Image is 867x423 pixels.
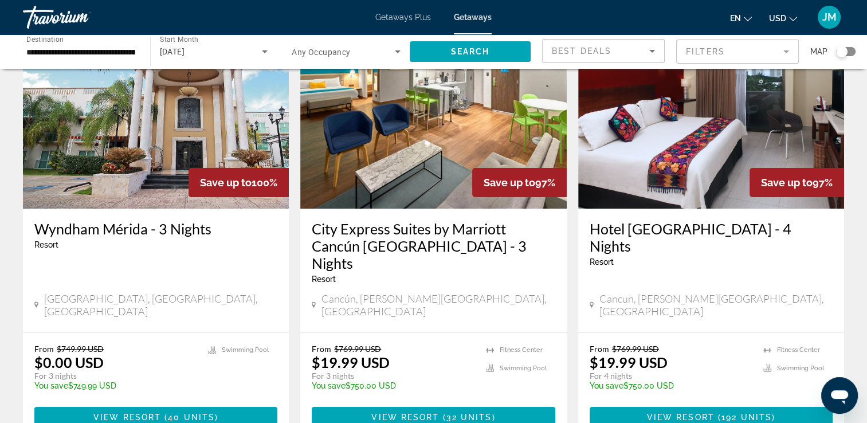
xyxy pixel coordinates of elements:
[454,13,492,22] a: Getaways
[484,177,535,189] span: Save up to
[312,220,555,272] a: City Express Suites by Marriott Cancún [GEOGRAPHIC_DATA] - 3 Nights
[590,220,833,254] a: Hotel [GEOGRAPHIC_DATA] - 4 Nights
[26,35,64,43] span: Destination
[334,344,381,354] span: $769.99 USD
[450,47,489,56] span: Search
[34,220,277,237] a: Wyndham Mérida - 3 Nights
[34,381,68,390] span: You save
[769,10,797,26] button: Change currency
[578,25,844,209] img: DY40I01X.jpg
[222,346,269,354] span: Swimming Pool
[552,46,611,56] span: Best Deals
[472,168,567,197] div: 97%
[590,344,609,354] span: From
[810,44,827,60] span: Map
[34,354,104,371] p: $0.00 USD
[292,48,351,57] span: Any Occupancy
[371,413,439,422] span: View Resort
[676,39,799,64] button: Filter
[439,413,495,422] span: ( )
[814,5,844,29] button: User Menu
[769,14,786,23] span: USD
[200,177,252,189] span: Save up to
[34,381,197,390] p: $749.99 USD
[160,36,198,44] span: Start Month
[750,168,844,197] div: 97%
[34,240,58,249] span: Resort
[410,41,531,62] button: Search
[730,14,741,23] span: en
[590,371,752,381] p: For 4 nights
[446,413,492,422] span: 32 units
[312,381,474,390] p: $750.00 USD
[321,292,555,318] span: Cancún, [PERSON_NAME][GEOGRAPHIC_DATA], [GEOGRAPHIC_DATA]
[761,177,813,189] span: Save up to
[777,365,824,372] span: Swimming Pool
[599,292,833,318] span: Cancun, [PERSON_NAME][GEOGRAPHIC_DATA], [GEOGRAPHIC_DATA]
[590,354,668,371] p: $19.99 USD
[312,354,390,371] p: $19.99 USD
[500,365,547,372] span: Swimming Pool
[590,381,623,390] span: You save
[552,44,655,58] mat-select: Sort by
[375,13,431,22] a: Getaways Plus
[590,257,614,267] span: Resort
[23,2,138,32] a: Travorium
[23,25,289,209] img: DA34E01X.jpg
[590,381,752,390] p: $750.00 USD
[647,413,715,422] span: View Resort
[821,377,858,414] iframe: Button to launch messaging window
[312,381,346,390] span: You save
[312,371,474,381] p: For 3 nights
[161,413,218,422] span: ( )
[160,47,185,56] span: [DATE]
[715,413,775,422] span: ( )
[721,413,772,422] span: 192 units
[93,413,161,422] span: View Resort
[312,275,336,284] span: Resort
[34,344,54,354] span: From
[822,11,837,23] span: JM
[44,292,277,318] span: [GEOGRAPHIC_DATA], [GEOGRAPHIC_DATA], [GEOGRAPHIC_DATA]
[612,344,659,354] span: $769.99 USD
[500,346,543,354] span: Fitness Center
[312,344,331,354] span: From
[777,346,820,354] span: Fitness Center
[300,25,566,209] img: F873I01X.jpg
[57,344,104,354] span: $749.99 USD
[168,413,215,422] span: 40 units
[34,371,197,381] p: For 3 nights
[730,10,752,26] button: Change language
[189,168,289,197] div: 100%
